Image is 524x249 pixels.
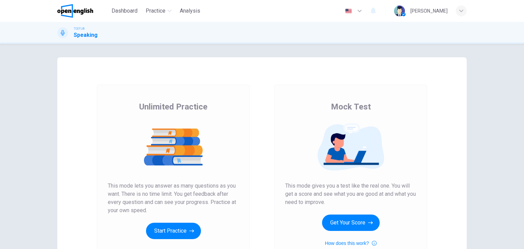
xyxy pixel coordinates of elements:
[344,9,353,14] img: en
[394,5,405,16] img: Profile picture
[112,7,137,15] span: Dashboard
[146,223,201,239] button: Start Practice
[74,31,98,39] h1: Speaking
[108,182,239,215] span: This mode lets you answer as many questions as you want. There is no time limit. You get feedback...
[322,215,380,231] button: Get Your Score
[74,26,85,31] span: TOEFL®
[109,5,140,17] button: Dashboard
[331,101,371,112] span: Mock Test
[325,239,376,247] button: How does this work?
[285,182,416,206] span: This mode gives you a test like the real one. You will get a score and see what you are good at a...
[57,4,109,18] a: OpenEnglish logo
[180,7,200,15] span: Analysis
[146,7,165,15] span: Practice
[410,7,448,15] div: [PERSON_NAME]
[139,101,207,112] span: Unlimited Practice
[57,4,93,18] img: OpenEnglish logo
[143,5,174,17] button: Practice
[177,5,203,17] button: Analysis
